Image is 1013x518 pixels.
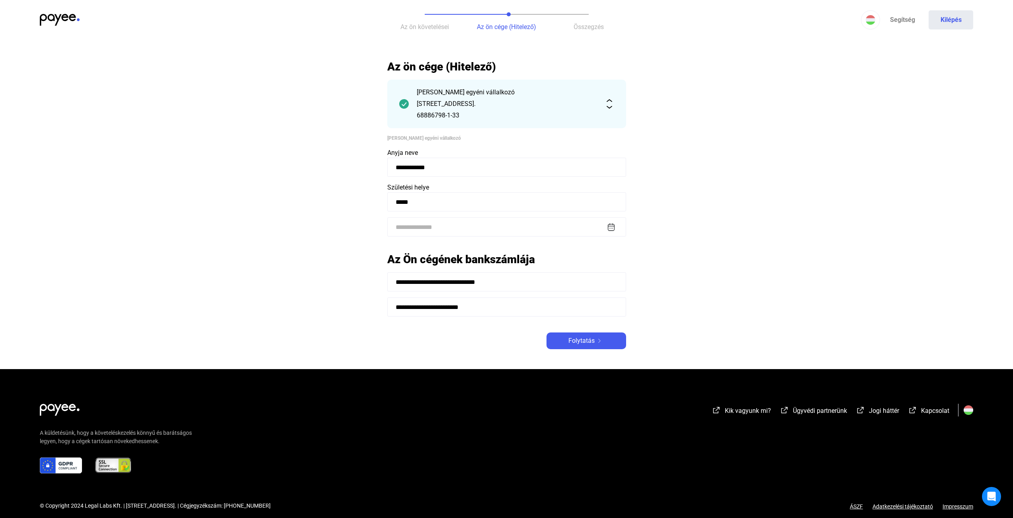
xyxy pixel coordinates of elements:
img: payee-logo [40,14,80,26]
img: expand [605,99,614,109]
img: HU.svg [964,405,973,415]
span: Kik vagyunk mi? [725,407,771,414]
img: HU [866,15,875,25]
img: ssl [95,457,132,473]
button: calendar [606,222,616,232]
div: 68886798-1-33 [417,111,597,120]
span: Jogi háttér [869,407,899,414]
span: Folytatás [568,336,595,346]
img: white-payee-white-dot.svg [40,399,80,416]
img: external-link-white [908,406,917,414]
img: external-link-white [856,406,865,414]
a: external-link-whiteKik vagyunk mi? [712,408,771,416]
img: external-link-white [780,406,789,414]
span: Az ön követelései [400,23,449,31]
img: gdpr [40,457,82,473]
button: Kilépés [929,10,973,29]
a: external-link-whiteKapcsolat [908,408,949,416]
span: Születési helye [387,184,429,191]
div: [STREET_ADDRESS]. [417,99,597,109]
span: Összegzés [574,23,604,31]
a: ÁSZF [850,503,863,510]
div: © Copyright 2024 Legal Labs Kft. | [STREET_ADDRESS]. | Cégjegyzékszám: [PHONE_NUMBER] [40,502,271,510]
img: arrow-right-white [595,339,604,343]
a: Impresszum [943,503,973,510]
div: [PERSON_NAME] egyéni vállalkozó [387,134,626,142]
button: Folytatásarrow-right-white [547,332,626,349]
a: external-link-whiteJogi háttér [856,408,899,416]
div: [PERSON_NAME] egyéni vállalkozó [417,88,597,97]
h2: Az ön cége (Hitelező) [387,60,626,74]
span: Anyja neve [387,149,418,156]
span: Az ön cége (Hitelező) [477,23,536,31]
button: HU [861,10,880,29]
img: calendar [607,223,615,231]
a: Segítség [880,10,925,29]
a: external-link-whiteÜgyvédi partnerünk [780,408,847,416]
img: external-link-white [712,406,721,414]
span: Kapcsolat [921,407,949,414]
h2: Az Ön cégének bankszámlája [387,252,626,266]
div: Open Intercom Messenger [982,487,1001,506]
img: checkmark-darker-green-circle [399,99,409,109]
span: Ügyvédi partnerünk [793,407,847,414]
a: Adatkezelési tájékoztató [863,503,943,510]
